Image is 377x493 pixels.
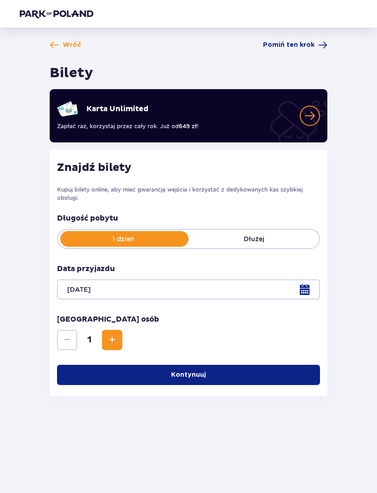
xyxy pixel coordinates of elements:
button: Increase [102,330,122,350]
img: Park of Poland logo [20,9,93,18]
a: Wróć [50,40,81,50]
h2: Znajdź bilety [57,161,320,175]
span: Wróć [63,40,81,50]
span: 1 [79,334,100,346]
span: Pomiń ten krok [263,40,314,50]
h1: Bilety [50,64,93,82]
p: Dłużej [188,234,319,244]
p: Kontynuuj [171,370,206,380]
a: Pomiń ten krok [263,40,327,50]
p: [GEOGRAPHIC_DATA] osób [57,314,159,324]
p: Kupuj bilety online, aby mieć gwarancję wejścia i korzystać z dedykowanych kas szybkiej obsługi. [57,186,320,202]
p: 1 dzień [58,234,188,244]
button: Kontynuuj [57,365,320,385]
button: Decrease [57,330,77,350]
p: Długość pobytu [57,213,320,223]
p: Data przyjazdu [57,264,115,274]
